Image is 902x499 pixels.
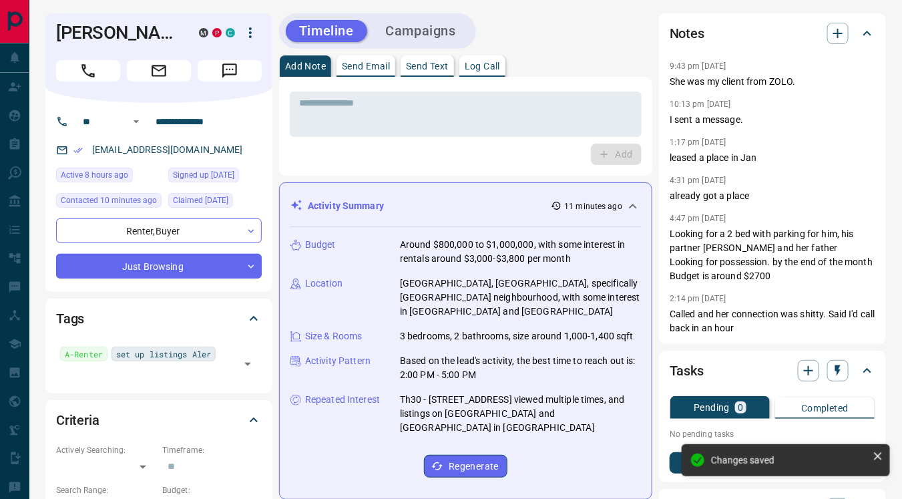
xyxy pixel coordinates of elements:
p: 4:31 pm [DATE] [670,176,726,185]
p: Send Email [342,61,390,71]
p: Log Call [465,61,500,71]
div: Renter , Buyer [56,218,262,243]
div: Fri Nov 15 2024 [168,193,262,212]
div: Activity Summary11 minutes ago [290,194,641,218]
h2: Criteria [56,409,99,431]
h1: [PERSON_NAME] [56,22,179,43]
svg: Email Verified [73,146,83,155]
div: Tasks [670,355,875,387]
h2: Tags [56,308,84,329]
a: [EMAIL_ADDRESS][DOMAIN_NAME] [92,144,243,155]
p: 3 bedrooms, 2 bathrooms, size around 1,000-1,400 sqft [400,329,634,343]
p: Timeframe: [162,444,262,456]
p: 9:43 pm [DATE] [670,61,726,71]
button: Regenerate [424,455,507,478]
p: Repeated Interest [305,393,380,407]
span: A-Renter [65,347,103,361]
p: Th30 - [STREET_ADDRESS] viewed multiple times, and listings on [GEOGRAPHIC_DATA] and [GEOGRAPHIC_... [400,393,641,435]
p: Looking for a 2 bed with parking for him, his partner [PERSON_NAME] and her father Looking for po... [670,227,875,283]
p: Add Note [285,61,326,71]
p: No pending tasks [670,424,875,444]
div: Tue Sep 16 2025 [56,168,162,186]
p: leased a place in Jan [670,151,875,165]
div: Criteria [56,404,262,436]
p: Budget [305,238,336,252]
p: 1:17 pm [DATE] [670,138,726,147]
p: Send Text [406,61,449,71]
button: New Task [670,452,875,474]
p: She was my client from ZOLO. [670,75,875,89]
span: Contacted 10 minutes ago [61,194,157,207]
p: Actively Searching: [56,444,156,456]
div: mrloft.ca [199,28,208,37]
p: Completed [801,403,849,413]
button: Timeline [286,20,367,42]
h2: Tasks [670,360,704,381]
div: Notes [670,17,875,49]
div: property.ca [212,28,222,37]
div: Just Browsing [56,254,262,279]
p: Around $800,000 to $1,000,000, with some interest in rentals around $3,000-$3,800 per month [400,238,641,266]
p: I sent a message. [670,113,875,127]
p: 10:13 pm [DATE] [670,100,731,109]
p: Search Range: [56,484,156,496]
p: already got a place [670,189,875,203]
h2: Notes [670,23,704,44]
span: Active 8 hours ago [61,168,128,182]
p: 2:14 pm [DATE] [670,294,726,303]
p: 11 minutes ago [564,200,622,212]
p: Activity Summary [308,199,384,213]
p: 0 [738,403,743,412]
span: set up listings Aler [116,347,211,361]
span: Claimed [DATE] [173,194,228,207]
p: Budget: [162,484,262,496]
p: Size & Rooms [305,329,363,343]
button: Campaigns [373,20,469,42]
p: Called and her connection was shitty. Said I'd call back in an hour [670,307,875,335]
p: Location [305,277,343,291]
p: Based on the lead's activity, the best time to reach out is: 2:00 PM - 5:00 PM [400,354,641,382]
div: Tags [56,303,262,335]
button: Open [128,114,144,130]
button: Open [238,355,257,373]
div: condos.ca [226,28,235,37]
span: Message [198,60,262,81]
span: Signed up [DATE] [173,168,234,182]
span: Email [127,60,191,81]
div: Tue Sep 16 2025 [56,193,162,212]
span: Call [56,60,120,81]
div: Wed Sep 18 2019 [168,168,262,186]
p: Activity Pattern [305,354,371,368]
p: Pending [694,403,730,412]
p: 4:47 pm [DATE] [670,214,726,223]
p: [GEOGRAPHIC_DATA], [GEOGRAPHIC_DATA], specifically [GEOGRAPHIC_DATA] neighbourhood, with some int... [400,277,641,319]
div: Changes saved [711,455,867,466]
